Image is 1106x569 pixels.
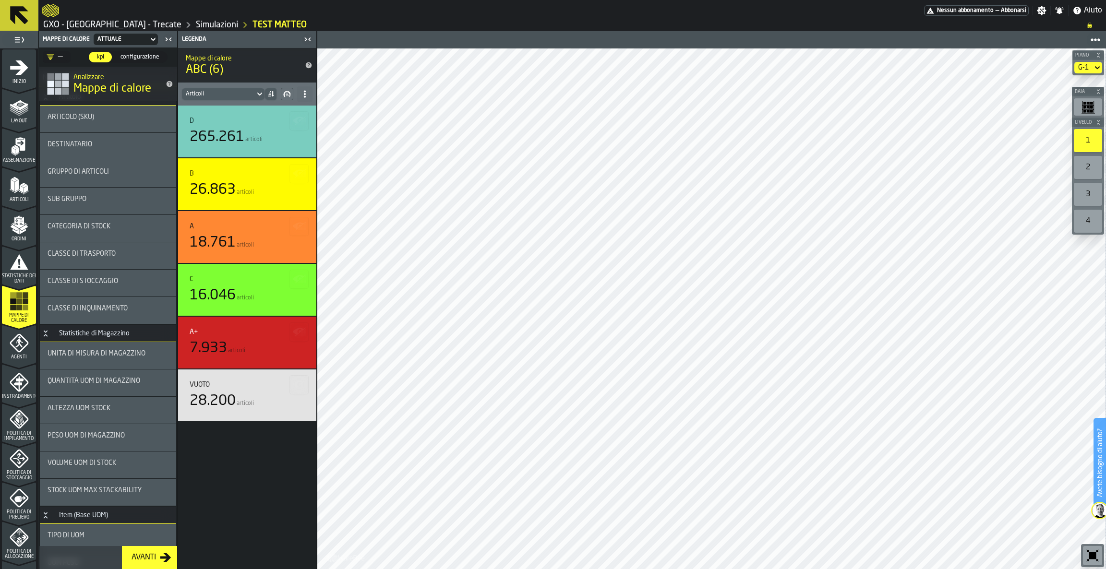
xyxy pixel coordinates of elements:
[1072,118,1104,127] button: button-
[48,532,84,539] span: Tipo di UOM
[48,350,145,357] span: Unità di Misura di Magazzino
[40,424,176,451] div: stat-Peso UOM di Magazzino
[40,524,176,551] div: stat-Tipo di UOM
[281,88,293,100] button: button-
[117,53,163,61] span: configurazione
[190,328,305,336] div: Title
[43,51,71,63] div: DropdownMenuValue-
[2,79,36,84] span: Inizio
[162,34,175,45] label: button-toggle-Chiudimi
[40,242,176,269] div: stat-Classe di Trasporto
[40,133,176,160] div: stat-Destinatario
[53,511,114,519] div: Item (Base UOM)
[48,277,168,285] div: Title
[113,52,167,62] div: thumb
[2,128,36,166] li: menu Assegnazione
[48,223,168,230] div: Title
[289,270,309,289] button: button-
[1081,544,1104,567] div: button-toolbar-undefined
[1033,6,1050,15] label: button-toggle-Impostazioni
[48,113,94,121] span: Articolo (SKU)
[48,223,110,230] span: Categoria di Stock
[190,275,305,283] div: Title
[996,7,999,14] span: —
[182,88,264,100] div: DropdownMenuValue-itemsCount
[289,375,309,394] button: button-
[1069,5,1106,16] label: button-toggle-Aiuto
[48,195,86,203] span: Sub Gruppo
[178,264,316,316] div: stat-
[1094,419,1105,507] label: Avete bisogno di aiuto?
[48,350,168,357] div: Title
[178,158,316,210] div: stat-
[178,369,316,421] div: stat-
[48,404,168,412] div: Title
[48,459,116,467] span: Volume UOM di Stock
[2,119,36,124] span: Layout
[190,328,198,336] div: A+
[40,297,176,324] div: stat-Classe di Inquinamento
[2,510,36,520] span: Politica di prelievo
[186,91,251,97] div: DropdownMenuValue-itemsCount
[48,377,140,385] span: Quantità UOM di Magazzino
[2,549,36,559] span: Politica di Allocazione
[73,71,158,81] h2: Sub Title
[190,381,305,389] div: Title
[289,217,309,236] button: button-
[48,432,168,439] div: Title
[122,546,177,569] button: button-Avanti
[190,181,236,199] div: 26.863
[178,106,316,157] div: stat-
[924,5,1029,16] a: link-to-/wh/i/7274009e-5361-4e21-8e36-7045ee840609/pricing/
[48,250,168,258] div: Title
[245,136,263,143] span: articoli
[178,48,316,83] div: title-ABC (6)
[1073,89,1094,95] span: Baia
[196,20,238,30] a: link-to-/wh/i/7274009e-5361-4e21-8e36-7045ee840609
[48,459,168,467] div: Title
[128,552,160,563] div: Avanti
[237,295,254,301] span: articoli
[190,170,305,178] div: Title
[2,482,36,521] li: menu Politica di prelievo
[2,246,36,284] li: menu Statistiche dei dati
[48,404,110,412] span: Altezza UOM Stock
[2,33,36,47] label: button-toggle-Seleziona il menu completo
[186,62,293,78] span: ABC (6)
[1084,5,1102,16] span: Aiuto
[48,486,168,494] div: Title
[48,168,109,176] span: Gruppo di articoli
[89,52,112,62] div: thumb
[40,479,176,506] div: stat-Stock UOM Max Stackability
[48,532,168,539] div: Title
[190,223,194,230] div: A
[48,168,168,176] div: Title
[2,313,36,323] span: Mappe di calore
[319,548,373,567] a: logo-header
[1072,96,1104,118] div: button-toolbar-undefined
[1051,6,1068,15] label: button-toggle-Notifiche
[237,242,254,249] span: articoli
[178,317,316,368] div: stat-
[1074,62,1102,73] div: DropdownMenuValue-floor-63e93db025
[252,20,307,30] a: link-to-/wh/i/7274009e-5361-4e21-8e36-7045ee840609/simulations/c71c204d-05a4-43a6-8c99-de7cae3ecd7e
[97,36,144,43] div: DropdownMenuValue-21ce7b4f-5625-42cd-b623-7734a078d9fc
[190,392,236,410] div: 28.200
[190,287,236,304] div: 16.046
[237,400,254,407] span: articoli
[1072,127,1104,154] div: button-toolbar-undefined
[1074,210,1102,233] div: 4
[2,237,36,242] span: Ordini
[112,51,168,63] label: button-switch-multi-configurazione
[1001,7,1026,14] span: Abbonarsi
[2,89,36,127] li: menu Layout
[48,377,168,385] div: Title
[1073,120,1094,125] span: Livello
